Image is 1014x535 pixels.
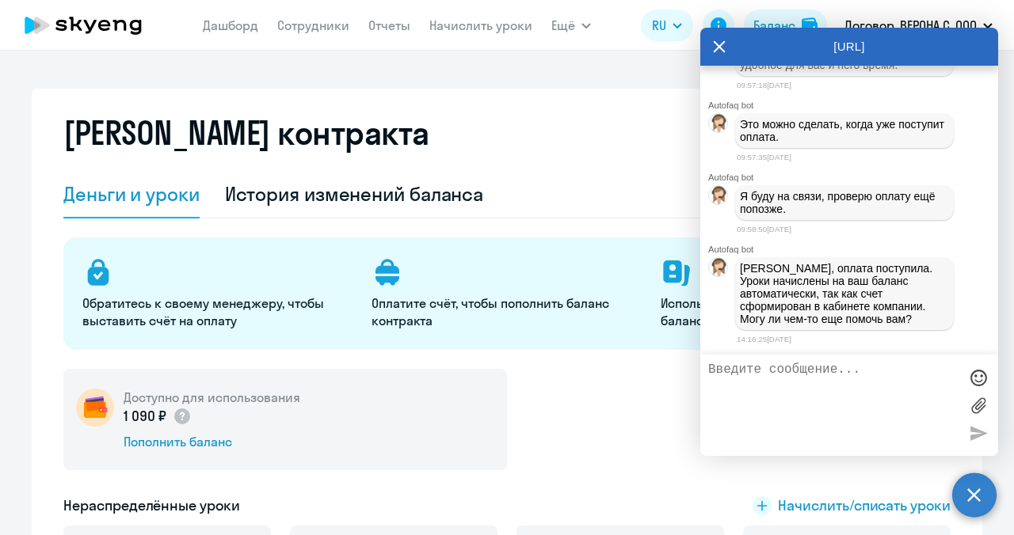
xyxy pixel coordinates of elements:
[63,114,429,152] h2: [PERSON_NAME] контракта
[63,495,240,516] h5: Нераспределённые уроки
[63,181,200,207] div: Деньги и уроки
[740,118,949,143] p: Это можно сделать, когда уже поступит оплата.
[708,101,998,110] div: Autofaq bot
[740,262,949,325] p: [PERSON_NAME], оплата поступила. Уроки начислены на ваш баланс автоматически, так как счет сформи...
[737,335,791,343] time: 14:16:25[DATE]
[203,17,258,33] a: Дашборд
[709,186,729,209] img: bot avatar
[652,16,666,35] span: RU
[641,9,693,41] button: RU
[661,294,931,329] p: Используйте деньги, чтобы начислять на баланс нераспределённые уроки
[844,16,977,35] p: Договор, ВЕРОНА С, ООО
[753,16,795,35] div: Баланс
[708,245,998,254] div: Autofaq bot
[737,225,791,233] time: 09:58:50[DATE]
[740,190,949,215] p: Я буду на связи, проверю оплату ещё попозже.
[778,495,951,516] span: Начислить/списать уроки
[225,181,484,207] div: История изменений баланса
[966,393,990,417] label: Лимит 10 файлов
[709,258,729,281] img: bot avatar
[124,433,300,450] div: Пополнить баланс
[82,294,353,329] p: Обратитесь к своему менеджеру, чтобы выставить счёт на оплату
[708,173,998,182] div: Autofaq bot
[551,16,575,35] span: Ещё
[737,81,791,89] time: 09:57:18[DATE]
[277,17,349,33] a: Сотрудники
[709,114,729,137] img: bot avatar
[802,17,818,33] img: balance
[744,9,827,41] button: Балансbalance
[429,17,532,33] a: Начислить уроки
[551,9,591,41] button: Ещё
[737,153,791,161] time: 09:57:35[DATE]
[368,17,410,33] a: Отчеты
[124,406,192,427] p: 1 090 ₽
[76,389,114,427] img: wallet-circle.png
[837,6,1001,44] button: Договор, ВЕРОНА С, ООО
[372,294,642,329] p: Оплатите счёт, чтобы пополнить баланс контракта
[124,389,300,406] h5: Доступно для использования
